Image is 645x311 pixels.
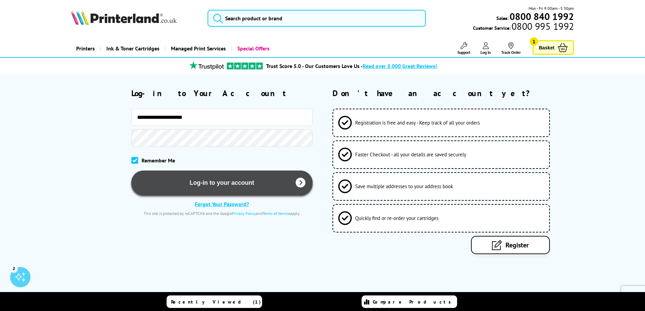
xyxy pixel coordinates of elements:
span: Read over 8,000 Great Reviews! [363,63,437,69]
span: Customer Service: [473,23,574,31]
img: Printerland Logo [71,10,177,25]
span: Basket [539,43,554,52]
div: 2 [10,265,18,272]
a: 0800 840 1992 [509,13,574,20]
img: trustpilot rating [227,63,263,69]
a: Recently Viewed (1) [167,295,262,308]
a: Printerland Logo [71,10,199,26]
h2: Don't have an account yet? [332,88,574,98]
a: Log In [480,42,491,55]
button: Log-in to your account [131,171,313,195]
img: trustpilot rating [186,61,227,70]
a: Managed Print Services [165,40,231,57]
span: Faster Checkout - all your details are saved securely [355,151,466,158]
a: Compare Products [362,295,457,308]
a: Support [457,42,470,55]
div: This site is protected by reCAPTCHA and the Google and apply. [131,211,313,216]
h2: Log-in to Your Account [131,88,313,98]
a: Track Order [501,42,521,55]
span: 0800 995 1992 [511,23,574,29]
span: Recently Viewed (1) [171,299,261,305]
a: Special Offers [231,40,275,57]
a: Privacy Policy [232,211,256,216]
b: 0800 840 1992 [510,10,574,23]
a: Basket 1 [533,40,574,55]
span: Remember Me [142,157,175,164]
a: Trust Score 5.0 - Our Customers Love Us -Read over 8,000 Great Reviews! [266,63,437,69]
span: Register [506,241,529,249]
input: Search product or brand [208,10,426,27]
a: Register [471,236,550,254]
span: Log In [480,50,491,55]
span: Registration is free and easy - Keep track of all your orders [355,119,480,126]
span: Ink & Toner Cartridges [106,40,159,57]
a: Printers [71,40,100,57]
a: Terms of Service [262,211,290,216]
span: Support [457,50,470,55]
a: Ink & Toner Cartridges [100,40,165,57]
span: Quickly find or re-order your cartridges [355,215,438,221]
span: Sales: [496,15,509,21]
span: 1 [530,37,538,46]
a: Forgot Your Password? [195,201,249,207]
span: Compare Products [373,299,455,305]
span: Save multiple addresses to your address book [355,183,453,190]
span: Mon - Fri 9:00am - 5:30pm [529,5,574,12]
